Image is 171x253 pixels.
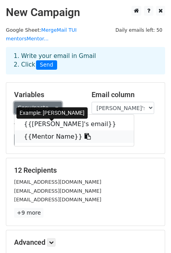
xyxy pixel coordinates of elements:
[14,238,157,247] h5: Advanced
[14,208,43,218] a: +9 more
[14,188,101,194] small: [EMAIL_ADDRESS][DOMAIN_NAME]
[14,118,134,130] a: {{[PERSON_NAME]'s email}}
[113,27,165,33] a: Daily emails left: 50
[113,26,165,34] span: Daily emails left: 50
[16,107,88,119] div: Example: [PERSON_NAME]
[36,60,57,70] span: Send
[132,215,171,253] iframe: Chat Widget
[14,130,134,143] a: {{Mentor Name}}
[14,102,62,114] a: Copy/paste...
[14,179,101,185] small: [EMAIL_ADDRESS][DOMAIN_NAME]
[6,27,77,42] a: MergeMail TUI mentorsMentor...
[14,166,157,175] h5: 12 Recipients
[6,27,77,42] small: Google Sheet:
[8,52,163,70] div: 1. Write your email in Gmail 2. Click
[6,6,165,19] h2: New Campaign
[14,90,80,99] h5: Variables
[92,90,157,99] h5: Email column
[14,197,101,202] small: [EMAIL_ADDRESS][DOMAIN_NAME]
